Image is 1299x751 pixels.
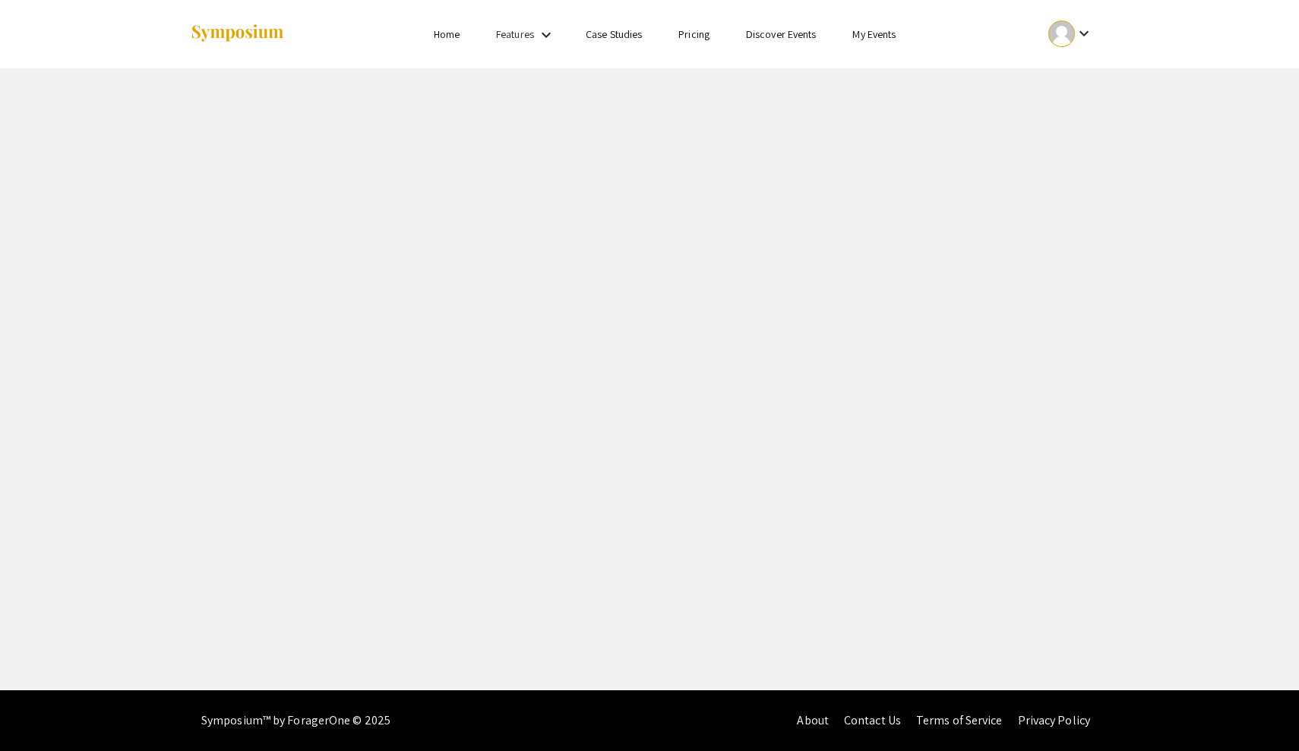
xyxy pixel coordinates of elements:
[586,27,642,41] a: Case Studies
[852,27,896,41] a: My Events
[746,27,817,41] a: Discover Events
[1075,24,1093,43] mat-icon: Expand account dropdown
[1032,17,1109,51] button: Expand account dropdown
[916,712,1003,728] a: Terms of Service
[537,26,555,44] mat-icon: Expand Features list
[678,27,710,41] a: Pricing
[844,712,901,728] a: Contact Us
[496,27,534,41] a: Features
[797,712,829,728] a: About
[201,690,390,751] div: Symposium™ by ForagerOne © 2025
[1234,683,1288,740] iframe: Chat
[434,27,460,41] a: Home
[1018,712,1090,728] a: Privacy Policy
[190,24,285,44] img: Symposium by ForagerOne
